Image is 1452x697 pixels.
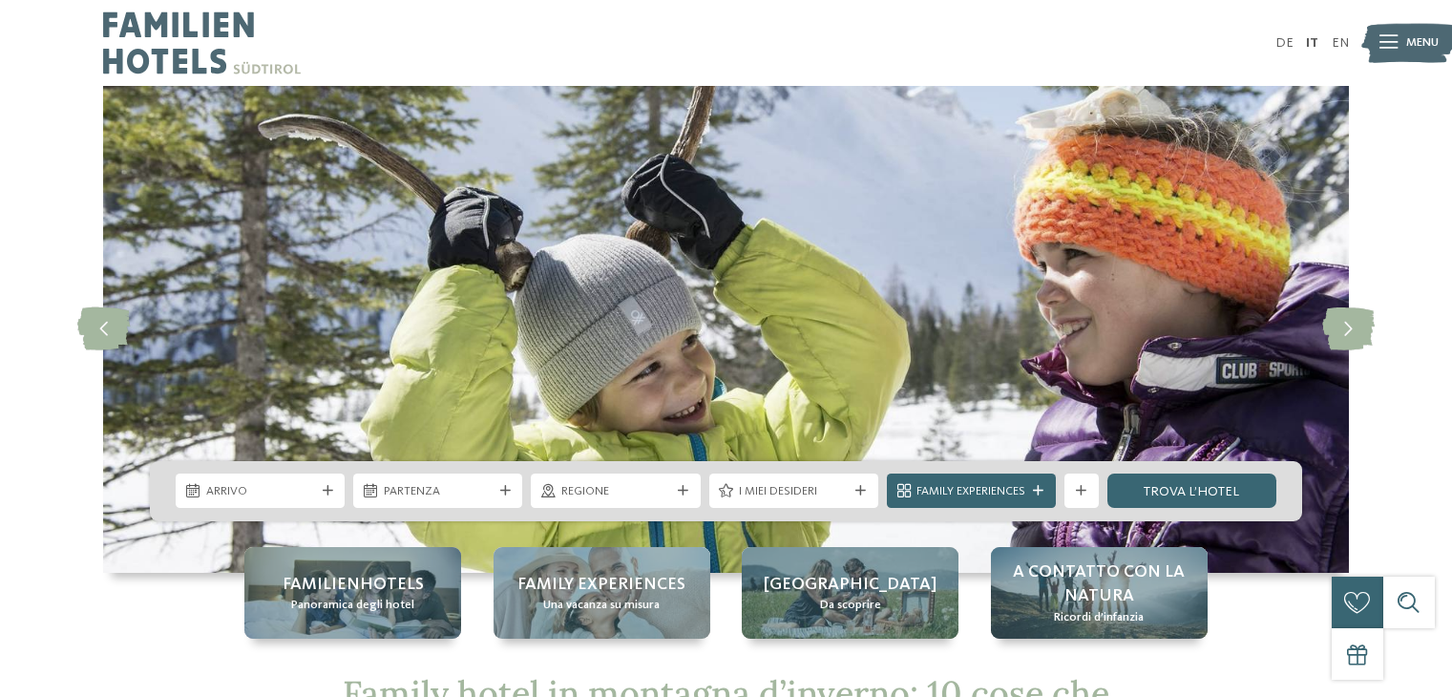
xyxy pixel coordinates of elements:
[291,597,414,614] span: Panoramica degli hotel
[739,483,848,500] span: I miei desideri
[103,86,1349,573] img: Family hotel in montagna d’inverno: 10 consigli per voi
[206,483,315,500] span: Arrivo
[244,547,461,639] a: Family hotel in montagna d’inverno: 10 consigli per voi Familienhotels Panoramica degli hotel
[283,573,424,597] span: Familienhotels
[991,547,1208,639] a: Family hotel in montagna d’inverno: 10 consigli per voi A contatto con la natura Ricordi d’infanzia
[543,597,660,614] span: Una vacanza su misura
[820,597,881,614] span: Da scoprire
[517,573,685,597] span: Family experiences
[1275,36,1294,50] a: DE
[384,483,493,500] span: Partenza
[1107,474,1276,508] a: trova l’hotel
[494,547,710,639] a: Family hotel in montagna d’inverno: 10 consigli per voi Family experiences Una vacanza su misura
[1306,36,1318,50] a: IT
[1406,34,1439,52] span: Menu
[1008,560,1190,608] span: A contatto con la natura
[916,483,1025,500] span: Family Experiences
[1332,36,1349,50] a: EN
[742,547,958,639] a: Family hotel in montagna d’inverno: 10 consigli per voi [GEOGRAPHIC_DATA] Da scoprire
[561,483,670,500] span: Regione
[1054,609,1144,626] span: Ricordi d’infanzia
[764,573,936,597] span: [GEOGRAPHIC_DATA]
